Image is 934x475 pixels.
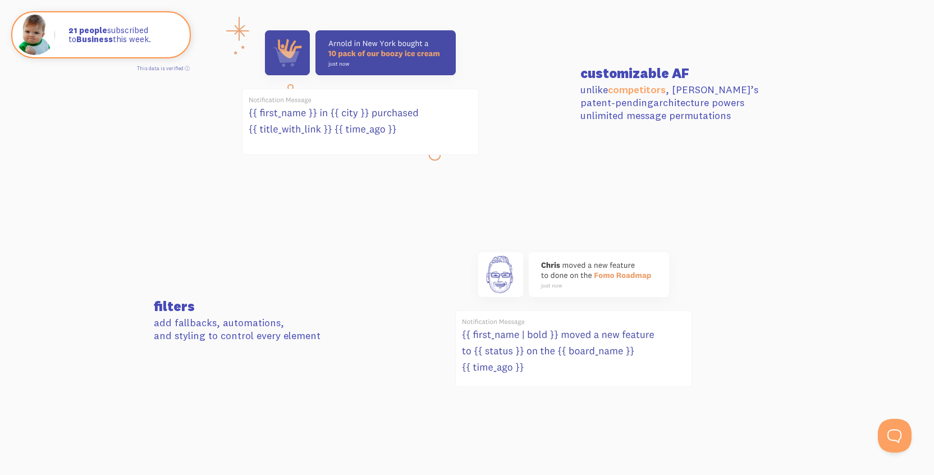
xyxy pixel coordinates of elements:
[137,65,190,71] a: This data is verified ⓘ
[68,26,178,44] p: subscribed to this week.
[154,299,354,313] h3: filters
[68,25,107,35] strong: 21 people
[608,83,666,96] a: competitors
[15,15,55,55] img: Fomo
[580,83,780,122] p: unlike , [PERSON_NAME]’s patent-pending architecture powers unlimited message permutations
[580,66,780,80] h3: customizable AF
[878,419,912,453] iframe: Help Scout Beacon - Open
[76,34,113,44] strong: Business
[154,316,354,342] p: add fallbacks, automations, and styling to control every element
